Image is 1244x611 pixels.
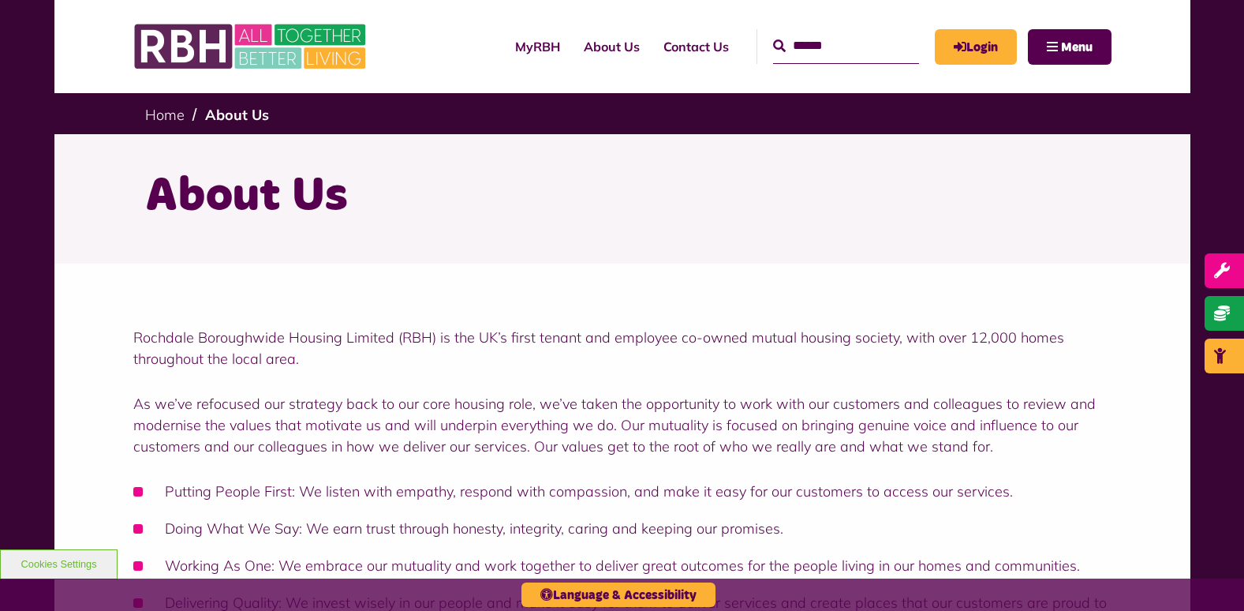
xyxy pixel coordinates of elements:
[521,583,715,607] button: Language & Accessibility
[145,106,185,124] a: Home
[133,481,1111,502] li: Putting People First: We listen with empathy, respond with compassion, and make it easy for our c...
[133,555,1111,576] li: Working As One: We embrace our mutuality and work together to deliver great outcomes for the peop...
[935,29,1017,65] a: MyRBH
[205,106,269,124] a: About Us
[1028,29,1111,65] button: Navigation
[133,393,1111,457] p: As we’ve refocused our strategy back to our core housing role, we’ve taken the opportunity to wor...
[133,327,1111,369] p: Rochdale Boroughwide Housing Limited (RBH) is the UK’s first tenant and employee co-owned mutual ...
[133,16,370,77] img: RBH
[652,25,741,68] a: Contact Us
[145,166,1100,227] h1: About Us
[572,25,652,68] a: About Us
[133,518,1111,539] li: Doing What We Say: We earn trust through honesty, integrity, caring and keeping our promises.
[503,25,572,68] a: MyRBH
[1173,540,1244,611] iframe: Netcall Web Assistant for live chat
[1061,41,1093,54] span: Menu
